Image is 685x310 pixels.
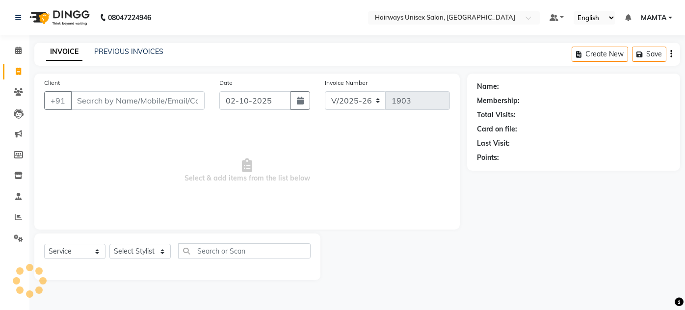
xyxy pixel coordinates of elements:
div: Total Visits: [477,110,516,120]
div: Membership: [477,96,520,106]
label: Invoice Number [325,78,368,87]
input: Search by Name/Mobile/Email/Code [71,91,205,110]
button: Create New [572,47,628,62]
span: MAMTA [641,13,666,23]
div: Last Visit: [477,138,510,149]
label: Date [219,78,233,87]
div: Card on file: [477,124,517,134]
label: Client [44,78,60,87]
img: logo [25,4,92,31]
div: Points: [477,153,499,163]
b: 08047224946 [108,4,151,31]
button: +91 [44,91,72,110]
div: Name: [477,81,499,92]
a: PREVIOUS INVOICES [94,47,163,56]
input: Search or Scan [178,243,311,258]
a: INVOICE [46,43,82,61]
span: Select & add items from the list below [44,122,450,220]
button: Save [632,47,666,62]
